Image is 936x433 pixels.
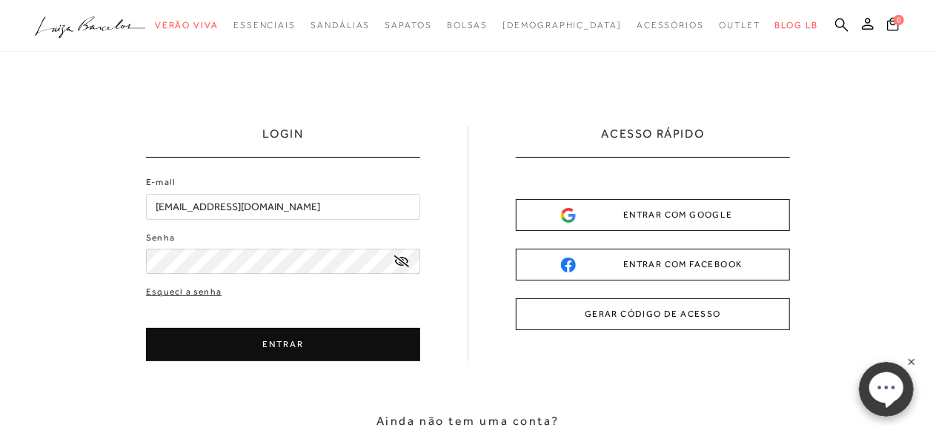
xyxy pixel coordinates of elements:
[146,194,420,220] input: E-mail
[637,20,704,30] span: Acessórios
[894,15,904,25] span: 0
[561,207,745,223] div: ENTRAR COM GOOGLE
[376,413,560,429] span: Ainda não tem uma conta?
[561,257,745,272] div: ENTRAR COM FACEBOOK
[775,20,818,30] span: BLOG LB
[447,12,488,39] a: categoryNavScreenReaderText
[502,12,622,39] a: noSubCategoriesText
[311,20,370,30] span: Sandálias
[311,12,370,39] a: categoryNavScreenReaderText
[233,20,296,30] span: Essenciais
[516,298,790,330] button: GERAR CÓDIGO DE ACESSO
[775,12,818,39] a: BLOG LB
[447,20,488,30] span: Bolsas
[385,20,431,30] span: Sapatos
[263,126,304,157] h1: LOGIN
[516,249,790,281] button: ENTRAR COM FACEBOOK
[385,12,431,39] a: categoryNavScreenReaderText
[502,20,622,30] span: [DEMOGRAPHIC_DATA]
[146,328,420,361] button: ENTRAR
[233,12,296,39] a: categoryNavScreenReaderText
[637,12,704,39] a: categoryNavScreenReaderText
[146,231,175,245] label: Senha
[155,20,219,30] span: Verão Viva
[146,175,176,189] label: E-mail
[394,255,409,266] a: exibir senha
[883,16,903,36] button: 0
[719,12,760,39] a: categoryNavScreenReaderText
[155,12,219,39] a: categoryNavScreenReaderText
[602,126,705,157] h2: ACESSO RÁPIDO
[516,199,790,231] button: ENTRAR COM GOOGLE
[146,285,222,299] a: Esqueci a senha
[719,20,760,30] span: Outlet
